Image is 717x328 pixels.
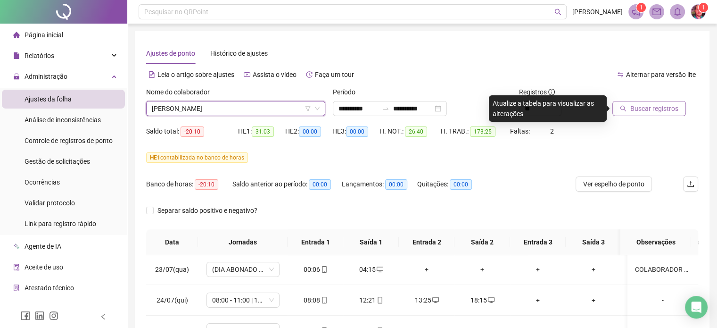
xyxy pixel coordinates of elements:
div: + [573,295,614,305]
span: lock [13,73,20,80]
span: 2 [550,127,554,135]
span: mail [652,8,661,16]
div: 04:15 [351,264,391,275]
span: notification [632,8,640,16]
span: Atestado técnico [25,284,74,292]
span: filter [305,106,311,111]
span: Análise de inconsistências [25,116,101,124]
div: Open Intercom Messenger [685,296,708,319]
span: JOSIMAX COSTA BORGES [152,101,320,116]
div: Atualize a tabela para visualizar as alterações [489,95,607,122]
div: H. NOT.: [379,126,441,137]
span: Ajustes de ponto [146,50,195,57]
div: 08:08 [295,295,336,305]
span: solution [13,285,20,291]
th: Saída 2 [454,229,510,255]
span: youtube [244,71,250,78]
label: Período [333,87,362,97]
span: swap [617,71,624,78]
button: Ver espelho de ponto [576,177,652,192]
span: Ver espelho de ponto [583,179,644,189]
span: 26:40 [405,126,427,137]
span: Histórico de ajustes [210,50,268,57]
div: HE 2: [285,126,332,137]
span: 1 [640,4,643,11]
span: 24/07(qui) [157,296,188,304]
span: upload [687,180,694,188]
th: Entrada 3 [510,229,566,255]
div: H. TRAB.: [441,126,510,137]
th: Saída 3 [566,229,621,255]
div: Banco de horas: [146,179,232,190]
span: Leia o artigo sobre ajustes [157,71,234,78]
span: 173:25 [470,126,495,137]
span: Relatórios [25,52,54,59]
div: Saldo anterior ao período: [232,179,342,190]
th: Data [146,229,198,255]
span: desktop [376,266,383,273]
span: Observações [628,237,684,247]
span: [PERSON_NAME] [572,7,623,17]
div: Lançamentos: [342,179,417,190]
span: Separar saldo positivo e negativo? [154,205,261,216]
span: file [13,52,20,59]
span: Aceite de uso [25,263,63,271]
span: Link para registro rápido [25,220,96,227]
div: COLABORADOR TRABALHOU DURANTE A MADRUGADA . CORREÇÃO DE ATENUAÇÃO DALMORA [635,264,691,275]
div: Saldo total: [146,126,238,137]
span: search [554,8,561,16]
span: Assista o vídeo [253,71,297,78]
span: linkedin [35,311,44,320]
span: swap-right [382,105,389,112]
span: -20:10 [181,126,204,137]
button: Buscar registros [612,101,686,116]
th: Observações [620,229,691,255]
sup: 1 [636,3,646,12]
div: + [518,264,558,275]
span: Faça um tour [315,71,354,78]
th: Saída 1 [343,229,399,255]
span: audit [13,264,20,270]
span: instagram [49,311,58,320]
span: Gerar QRCode [25,305,66,312]
span: to [382,105,389,112]
span: 00:00 [385,179,407,190]
th: Entrada 1 [288,229,343,255]
sup: Atualize o seu contato no menu Meus Dados [699,3,708,12]
span: desktop [487,297,494,303]
span: mobile [320,266,328,273]
span: facebook [21,311,30,320]
span: Administração [25,73,67,80]
div: + [518,295,558,305]
span: 00:00 [450,179,472,190]
span: Ocorrências [25,178,60,186]
span: Validar protocolo [25,199,75,207]
span: 23/07(qua) [155,266,189,273]
span: file-text [148,71,155,78]
span: 1 [702,4,705,11]
div: Quitações: [417,179,486,190]
div: + [573,264,614,275]
span: 08:00 - 11:00 | 12:12 - 18:00 [212,293,274,307]
span: (DIA ABONADO PARCIALMENTE) [212,262,274,277]
th: Jornadas [198,229,288,255]
div: - [635,295,691,305]
div: 12:21 [351,295,391,305]
div: 13:25 [406,295,447,305]
span: desktop [431,297,439,303]
span: left [100,313,107,320]
span: Página inicial [25,31,63,39]
span: 00:00 [299,126,321,137]
span: search [620,105,626,112]
th: Entrada 2 [399,229,454,255]
span: mobile [320,297,328,303]
span: Agente de IA [25,243,61,250]
span: mobile [376,297,383,303]
span: home [13,32,20,38]
span: 31:03 [252,126,274,137]
label: Nome do colaborador [146,87,216,97]
span: Alternar para versão lite [626,71,696,78]
div: HE 3: [332,126,379,137]
span: down [314,106,320,111]
span: Controle de registros de ponto [25,137,113,144]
